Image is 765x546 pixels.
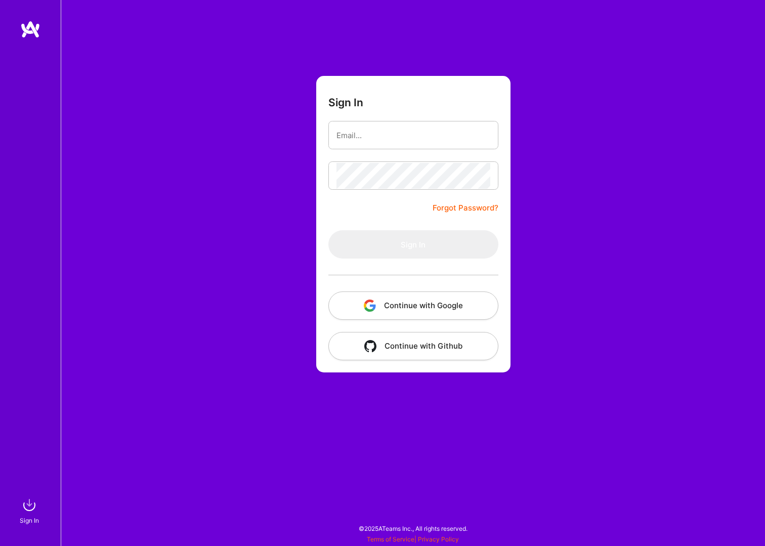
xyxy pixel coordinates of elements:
img: logo [20,20,40,38]
a: Privacy Policy [418,535,459,543]
a: sign inSign In [21,495,39,526]
a: Terms of Service [367,535,414,543]
button: Continue with Google [328,291,498,320]
div: Sign In [20,515,39,526]
span: | [367,535,459,543]
h3: Sign In [328,96,363,109]
button: Sign In [328,230,498,259]
img: icon [364,300,376,312]
input: Email... [336,122,490,148]
div: © 2025 ATeams Inc., All rights reserved. [61,516,765,541]
img: sign in [19,495,39,515]
img: icon [364,340,376,352]
button: Continue with Github [328,332,498,360]
a: Forgot Password? [433,202,498,214]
